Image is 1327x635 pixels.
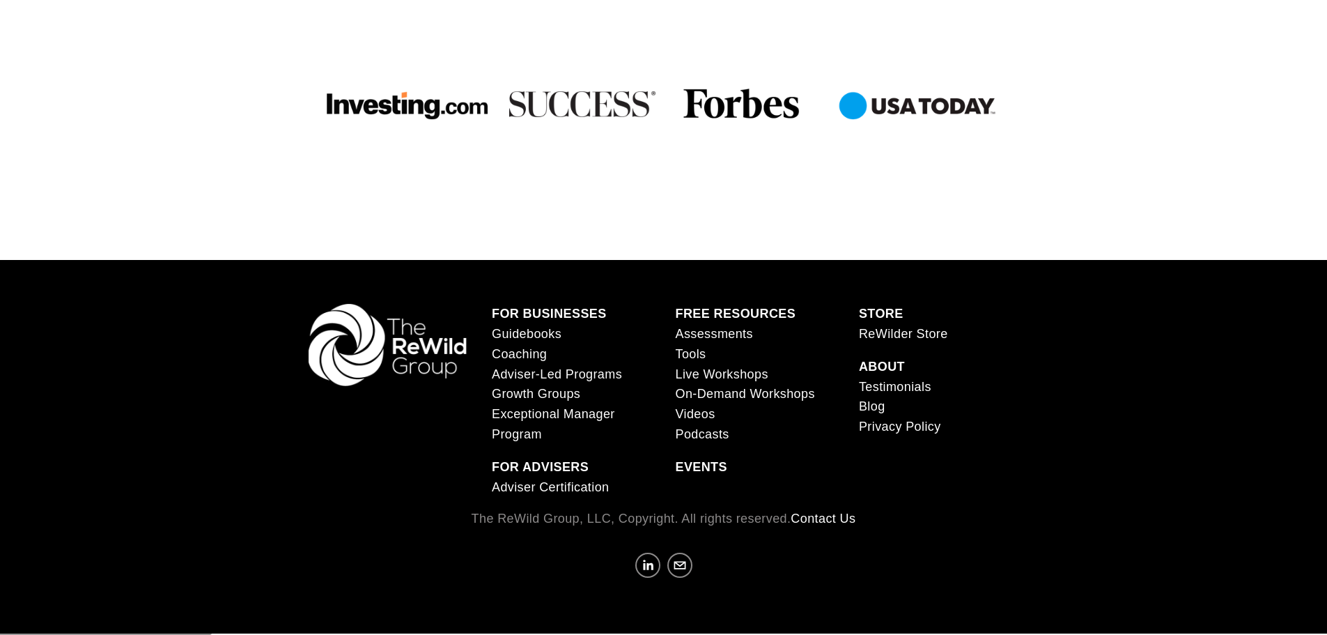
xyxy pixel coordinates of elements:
a: FOR BUSINESSES [492,304,607,324]
a: Testimonials [859,377,931,397]
a: Podcasts [675,424,729,445]
p: Get ready! [31,35,179,49]
a: ABOUT [859,357,905,377]
a: Tools [675,344,706,365]
p: Plugin is loading... [31,49,179,63]
a: FOR ADVISERS [492,457,589,477]
a: four publication logos [309,65,1019,141]
a: Guidebooks [492,324,561,344]
a: STORE [859,304,903,324]
a: karen@parker4you.com [667,553,692,578]
a: EVENTS [675,457,727,477]
a: FREE RESOURCES [675,304,796,324]
p: The ReWild Group, LLC, Copyright. All rights reserved. [309,509,1019,529]
a: Exceptional Manager Program [492,404,651,445]
img: SEOSpace [98,10,111,24]
img: Rough Water SEO [10,67,199,236]
a: Need help? [21,82,45,105]
strong: FREE RESOURCES [675,307,796,321]
a: Live Workshops [675,365,768,385]
a: ReWilder Store [859,324,948,344]
a: Assessments [675,324,752,344]
a: Contact Us [791,509,855,529]
a: LinkedIn [635,553,660,578]
a: Privacy Policy [859,417,941,437]
a: Coaching [492,344,547,365]
a: Videos [675,404,715,424]
a: On-Demand Workshops [675,384,814,404]
a: Adviser-Led Programs [492,365,622,385]
strong: FOR BUSINESSES [492,307,607,321]
strong: FOR ADVISERS [492,460,589,474]
span: Growth Groups [492,387,580,401]
a: Adviser Certification [492,477,609,498]
strong: ABOUT [859,360,905,374]
a: Blog [859,397,885,417]
span: Exceptional Manager Program [492,407,615,441]
strong: STORE [859,307,903,321]
strong: EVENTS [675,460,727,474]
a: Growth Groups [492,384,580,404]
